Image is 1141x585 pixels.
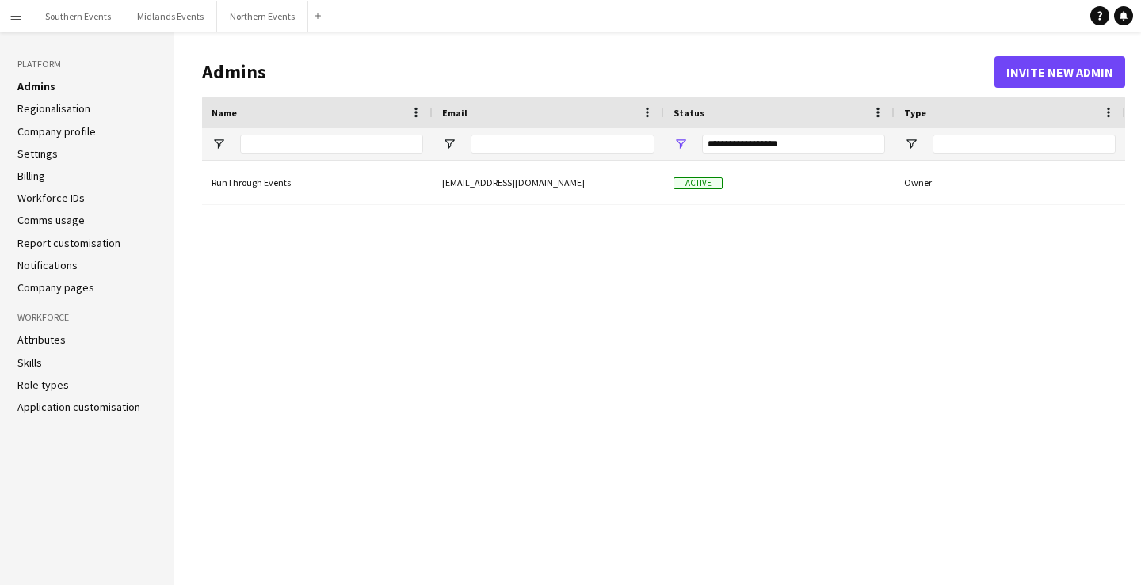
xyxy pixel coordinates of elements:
[17,213,85,227] a: Comms usage
[674,137,688,151] button: Open Filter Menu
[17,191,85,205] a: Workforce IDs
[17,236,120,250] a: Report customisation
[202,60,994,84] h1: Admins
[17,79,55,93] a: Admins
[17,258,78,272] a: Notifications
[240,135,423,154] input: Name Filter Input
[17,146,58,161] a: Settings
[17,124,96,139] a: Company profile
[32,1,124,32] button: Southern Events
[124,1,217,32] button: Midlands Events
[212,107,237,119] span: Name
[17,332,66,347] a: Attributes
[904,137,918,151] button: Open Filter Menu
[17,378,69,392] a: Role types
[202,161,433,204] div: RunThrough Events
[17,310,157,325] h3: Workforce
[17,280,94,294] a: Company pages
[433,161,664,204] div: [EMAIL_ADDRESS][DOMAIN_NAME]
[674,177,723,189] span: Active
[217,1,308,32] button: Northern Events
[442,137,456,151] button: Open Filter Menu
[17,400,140,414] a: Application customisation
[895,161,1125,204] div: Owner
[212,137,226,151] button: Open Filter Menu
[17,169,45,183] a: Billing
[17,355,42,370] a: Skills
[674,107,704,119] span: Status
[933,135,1116,154] input: Type Filter Input
[904,107,926,119] span: Type
[994,56,1125,88] button: Invite new admin
[442,107,467,119] span: Email
[471,135,654,154] input: Email Filter Input
[17,101,90,116] a: Regionalisation
[17,57,157,71] h3: Platform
